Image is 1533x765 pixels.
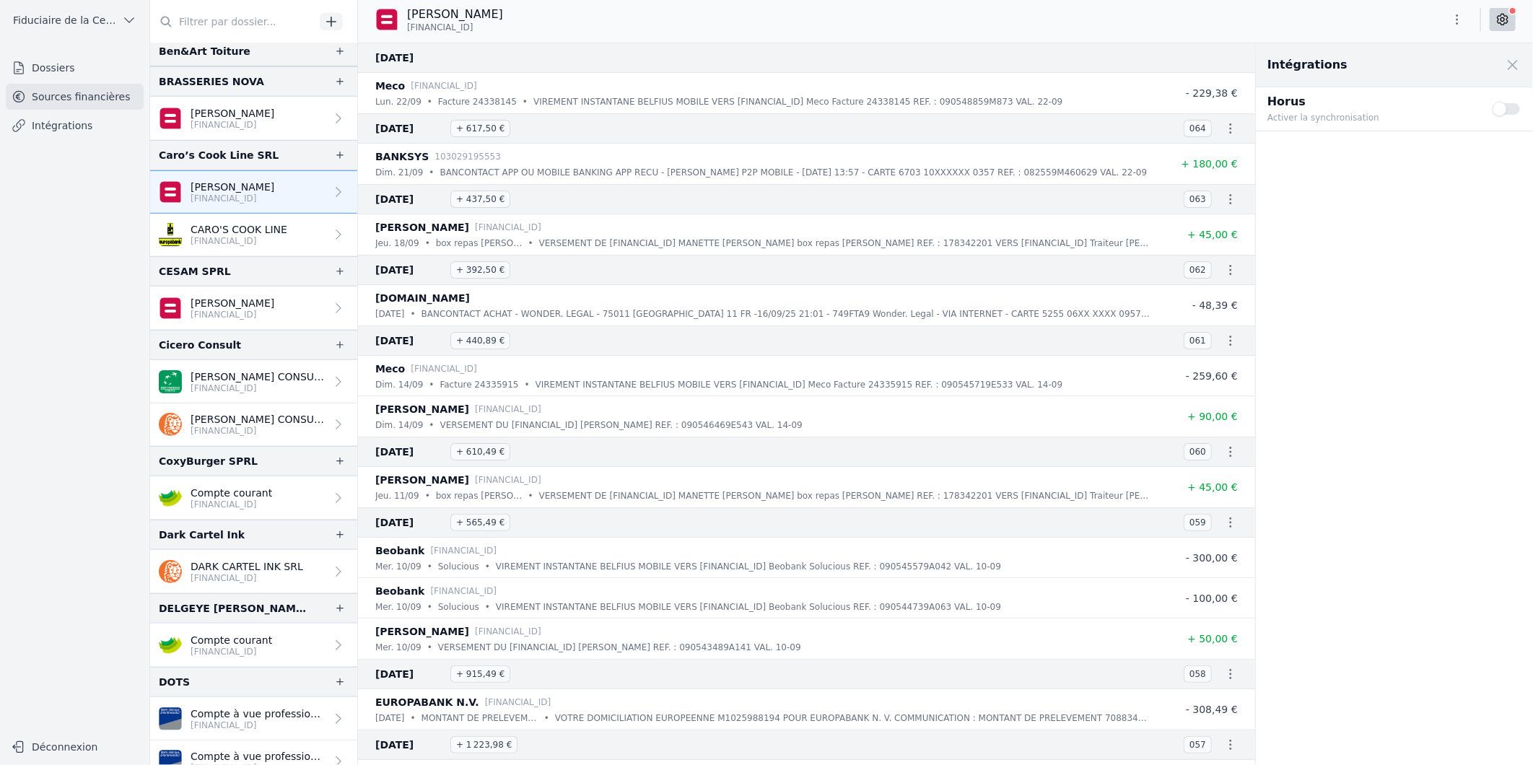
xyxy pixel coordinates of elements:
p: Meco [375,77,405,95]
span: + 45,00 € [1187,229,1238,240]
p: [FINANCIAL_ID] [411,362,477,376]
a: [PERSON_NAME] CONSULT SPRL [FINANCIAL_ID] [150,403,357,446]
a: Compte à vue professionnel [FINANCIAL_ID] [150,697,357,740]
p: [PERSON_NAME] [407,6,503,23]
img: ing.png [159,413,182,436]
p: [PERSON_NAME] CONSULT SPRL [191,370,326,384]
img: BNP_BE_BUSINESS_GEBABEBB.png [159,370,182,393]
div: • [427,600,432,614]
img: belfius-1.png [159,297,182,320]
span: + 45,00 € [1187,481,1238,493]
p: [FINANCIAL_ID] [431,543,497,558]
p: dim. 14/09 [375,418,423,432]
p: CARO'S COOK LINE [191,222,287,237]
p: mer. 10/09 [375,559,422,574]
p: Compte à vue professionnel [191,707,326,721]
p: [FINANCIAL_ID] [475,220,541,235]
p: VIREMENT INSTANTANE BELFIUS MOBILE VERS [FINANCIAL_ID] Meco Facture 24335915 REF. : 090545719E533... [536,377,1063,392]
button: Déconnexion [6,735,144,759]
span: [DATE] [375,261,445,279]
img: VAN_BREDA_JVBABE22XXX.png [159,707,182,730]
p: Solucious [438,600,479,614]
a: [PERSON_NAME] [FINANCIAL_ID] [150,287,357,330]
span: [DATE] [375,736,445,753]
p: [PERSON_NAME] [375,471,469,489]
div: • [528,489,533,503]
div: Cicero Consult [159,336,241,354]
span: + 617,50 € [450,120,510,137]
span: [DATE] [375,665,445,683]
p: [FINANCIAL_ID] [191,572,303,584]
span: 059 [1184,514,1212,531]
p: [FINANCIAL_ID] [475,624,541,639]
p: [PERSON_NAME] [375,623,469,640]
div: • [525,377,530,392]
div: BRASSERIES NOVA [159,73,264,90]
span: 058 [1184,665,1212,683]
p: Compte courant [191,633,272,647]
p: Facture 24338145 [438,95,517,109]
a: DARK CARTEL INK SRL [FINANCIAL_ID] [150,550,357,593]
a: CARO'S COOK LINE [FINANCIAL_ID] [150,214,357,256]
p: Activer la synchronisation [1267,110,1475,125]
div: • [485,600,490,614]
p: [DOMAIN_NAME] [375,289,470,307]
p: box repas [PERSON_NAME] [436,236,523,250]
div: • [427,559,432,574]
p: [FINANCIAL_ID] [191,235,287,247]
img: belfius-1.png [159,180,182,204]
span: + 440,89 € [450,332,510,349]
p: EUROPABANK N.V. [375,694,479,711]
span: [DATE] [375,120,445,137]
div: • [425,489,430,503]
img: belfius-1.png [159,107,182,130]
a: Compte courant [FINANCIAL_ID] [150,624,357,667]
p: mer. 10/09 [375,640,422,655]
span: + 610,49 € [450,443,510,460]
div: • [429,418,434,432]
p: [FINANCIAL_ID] [475,402,541,416]
span: [DATE] [375,514,445,531]
p: Facture 24335915 [440,377,519,392]
p: Compte courant [191,486,272,500]
p: [PERSON_NAME] CONSULT SPRL [191,412,326,427]
p: [FINANCIAL_ID] [411,79,477,93]
p: Beobank [375,582,425,600]
p: Meco [375,360,405,377]
a: Dossiers [6,55,144,81]
span: - 300,00 € [1186,552,1238,564]
span: Fiduciaire de la Cense & Associés [13,13,116,27]
p: jeu. 18/09 [375,236,419,250]
span: 062 [1184,261,1212,279]
span: - 48,39 € [1192,300,1238,311]
p: box repas [PERSON_NAME] [436,489,523,503]
img: crelan.png [159,486,182,510]
p: [FINANCIAL_ID] [191,309,274,320]
span: [DATE] [375,332,445,349]
a: Intégrations [6,113,144,139]
img: crelan.png [159,634,182,657]
button: Fiduciaire de la Cense & Associés [6,9,144,32]
a: [PERSON_NAME] [FINANCIAL_ID] [150,97,357,140]
p: [FINANCIAL_ID] [191,425,326,437]
div: • [523,95,528,109]
p: dim. 14/09 [375,377,423,392]
span: + 437,50 € [450,191,510,208]
p: VERSEMENT DE [FINANCIAL_ID] MANETTE [PERSON_NAME] box repas [PERSON_NAME] REF. : 178342201 VERS [... [539,236,1151,250]
span: [DATE] [375,191,445,208]
span: + 90,00 € [1187,411,1238,422]
p: BANCONTACT APP OU MOBILE BANKING APP RECU - [PERSON_NAME] P2P MOBILE - [DATE] 13:57 - CARTE 6703 ... [440,165,1148,180]
p: Beobank [375,542,425,559]
span: + 915,49 € [450,665,510,683]
div: • [427,95,432,109]
p: mer. 10/09 [375,600,422,614]
span: + 392,50 € [450,261,510,279]
p: VIREMENT INSTANTANE BELFIUS MOBILE VERS [FINANCIAL_ID] Meco Facture 24338145 REF. : 090548859M873... [533,95,1062,109]
p: [FINANCIAL_ID] [191,382,326,394]
a: Compte courant [FINANCIAL_ID] [150,476,357,520]
p: Compte à vue professionnel [191,749,326,764]
div: DOTS [159,673,190,691]
p: BANCONTACT ACHAT - WONDER. LEGAL - 75011 [GEOGRAPHIC_DATA] 11 FR -16/09/25 21:01 - 749FTA9 Wonder... [422,307,1151,321]
p: lun. 22/09 [375,95,422,109]
p: [PERSON_NAME] [191,106,274,121]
